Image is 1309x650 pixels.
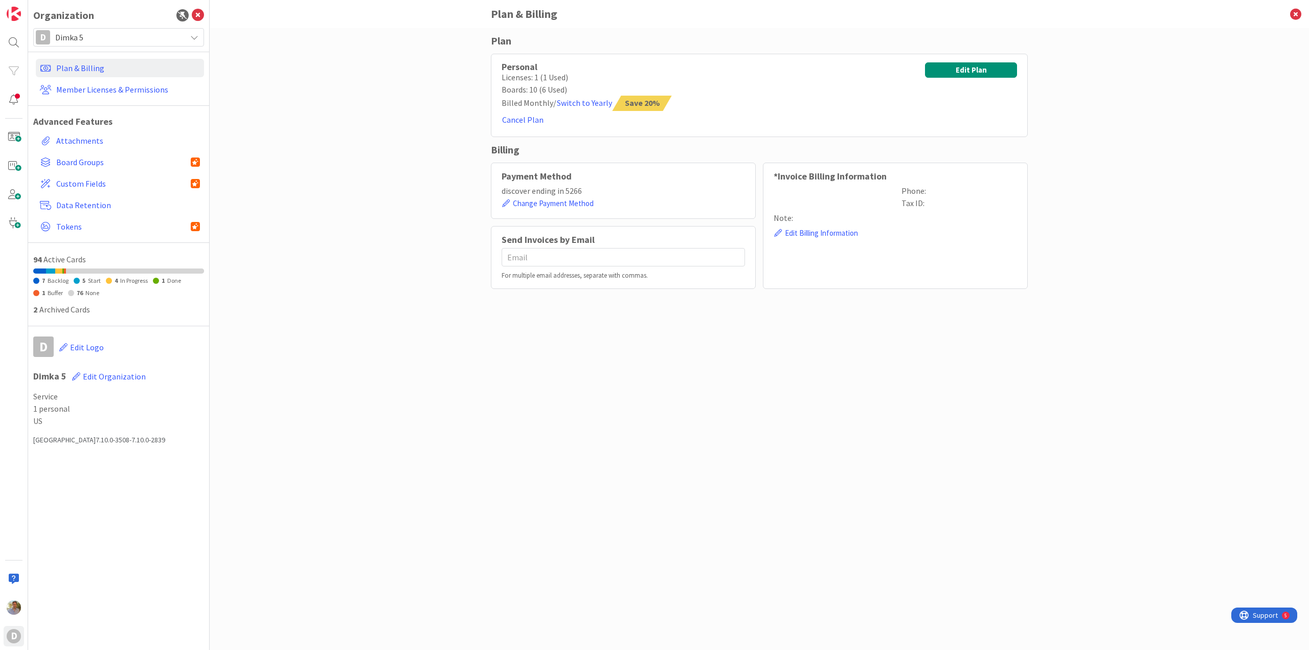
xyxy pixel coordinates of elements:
[59,337,104,358] button: Edit Logo
[774,212,1017,224] p: Note:
[33,415,204,427] span: US
[72,366,146,387] button: Edit Organization
[556,96,613,109] button: Switch to Yearly
[70,342,104,352] span: Edit Logo
[115,277,118,284] span: 4
[36,174,204,193] a: Custom Fields
[774,171,1017,182] h2: *Invoice Billing Information
[502,71,667,83] div: Licenses: 1 (1 Used)
[925,62,1017,78] button: Edit Plan
[33,366,204,387] h1: Dimka 5
[120,277,148,284] span: In Progress
[167,277,181,284] span: Done
[55,30,181,44] span: Dimka 5
[502,271,745,281] div: For multiple email addresses, separate with commas.
[33,116,204,127] h1: Advanced Features
[162,277,165,284] span: 1
[88,277,101,284] span: Start
[502,113,544,126] button: Cancel Plan
[36,59,204,77] a: Plan & Billing
[53,4,56,12] div: 5
[36,131,204,150] a: Attachments
[7,7,21,21] img: Visit kanbanzone.com
[502,171,745,182] h2: Payment Method
[56,220,191,233] span: Tokens
[502,96,667,111] div: Billed Monthly /
[83,371,146,382] span: Edit Organization
[625,96,660,110] span: Save 20%
[7,600,21,615] img: KZ
[33,303,204,316] div: Archived Cards
[42,289,45,297] span: 1
[56,199,200,211] span: Data Retention
[33,254,41,264] span: 94
[33,8,94,23] div: Organization
[502,185,745,197] p: discover ending in 5266
[7,629,21,643] div: D
[502,235,745,245] h2: Send Invoices by Email
[502,197,594,210] button: Change Payment Method
[33,304,37,315] span: 2
[85,289,99,297] span: None
[33,253,204,265] div: Active Cards
[502,83,667,96] div: Boards: 10 (6 Used)
[21,2,47,14] span: Support
[36,30,50,44] div: D
[36,196,204,214] a: Data Retention
[491,142,1028,158] div: Billing
[36,153,204,171] a: Board Groups
[901,197,1017,209] p: Tax ID:
[774,227,859,240] button: Edit Billing Information
[82,277,85,284] span: 5
[33,390,204,402] span: Service
[491,33,1028,49] div: Plan
[36,80,204,99] a: Member Licenses & Permissions
[502,248,745,266] input: Email
[33,402,204,415] span: 1 personal
[901,185,1017,197] p: Phone:
[48,289,63,297] span: Buffer
[48,277,69,284] span: Backlog
[77,289,83,297] span: 76
[33,435,204,445] div: [GEOGRAPHIC_DATA] 7.10.0-3508-7.10.0-2839
[42,277,45,284] span: 7
[33,337,54,357] div: D
[502,62,667,71] div: Personal
[56,156,191,168] span: Board Groups
[56,177,191,190] span: Custom Fields
[36,217,204,236] a: Tokens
